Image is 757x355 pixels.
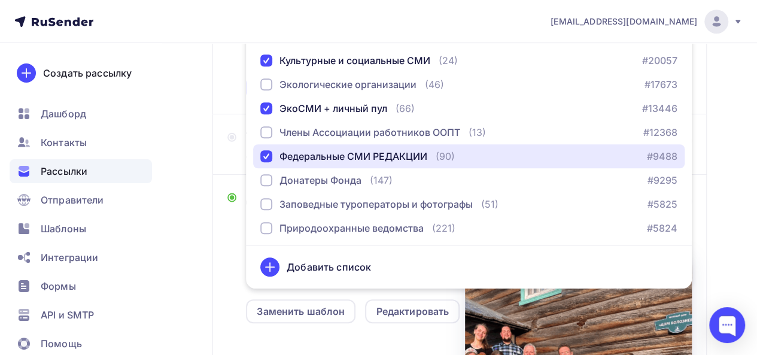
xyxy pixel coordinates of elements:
a: Дашборд [10,102,152,126]
a: Формы [10,274,152,298]
div: Экологические организации [279,77,416,92]
a: #5824 [647,221,677,235]
span: Помощь [41,336,82,351]
span: Рассылки [41,164,87,178]
span: Шаблоны [41,222,86,236]
a: #20057 [642,53,677,68]
span: Дашборд [41,107,86,121]
div: (90) [436,149,455,163]
a: [EMAIL_ADDRESS][DOMAIN_NAME] [551,10,743,34]
div: ЭкоСМИ + личный пул [279,101,387,116]
div: (46) [425,77,444,92]
div: (51) [481,197,498,211]
a: #17673 [644,77,677,92]
span: Контакты [41,135,87,150]
span: [EMAIL_ADDRESS][DOMAIN_NAME] [551,16,697,28]
span: Отправители [41,193,104,207]
a: Рассылки [10,159,152,183]
div: Культурные и социальные СМИ [279,53,430,68]
a: #12368 [643,125,677,139]
div: (24) [439,53,458,68]
div: (221) [432,221,455,235]
a: Отправители [10,188,152,212]
div: Члены Ассоциации работников ООПТ [279,125,460,139]
div: (147) [370,173,393,187]
a: #9488 [647,149,677,163]
a: #13446 [642,101,677,116]
span: API и SMTP [41,308,94,322]
div: Донатеры Фонда [279,173,361,187]
a: Шаблоны [10,217,152,241]
span: Интеграции [41,250,98,265]
div: Добавить список [287,260,371,274]
div: Заповедные туроператоры и фотографы [279,197,473,211]
span: Формы [41,279,76,293]
a: #9295 [647,173,677,187]
div: (66) [396,101,415,116]
div: Создать рассылку [43,66,132,80]
div: Природоохранные ведомства [279,221,424,235]
a: #5825 [647,197,677,211]
a: Контакты [10,131,152,154]
div: Редактировать [376,304,449,318]
div: Федеральные СМИ РЕДАКЦИИ [279,149,427,163]
div: (13) [469,125,486,139]
div: Заменить шаблон [257,304,345,318]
